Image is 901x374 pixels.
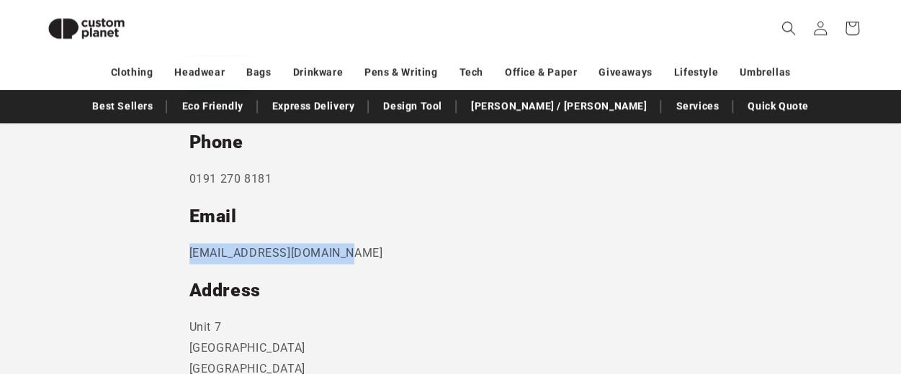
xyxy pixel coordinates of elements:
[459,60,483,85] a: Tech
[740,60,790,85] a: Umbrellas
[773,12,804,44] summary: Search
[599,60,652,85] a: Giveaways
[174,93,250,119] a: Eco Friendly
[111,60,153,85] a: Clothing
[660,219,901,374] iframe: Chat Widget
[246,60,271,85] a: Bags
[189,131,712,154] h2: Phone
[85,93,160,119] a: Best Sellers
[740,93,816,119] a: Quick Quote
[668,93,726,119] a: Services
[505,60,577,85] a: Office & Paper
[174,60,225,85] a: Headwear
[265,93,362,119] a: Express Delivery
[376,93,449,119] a: Design Tool
[464,93,654,119] a: [PERSON_NAME] / [PERSON_NAME]
[364,60,437,85] a: Pens & Writing
[189,279,712,302] h2: Address
[674,60,718,85] a: Lifestyle
[36,6,137,51] img: Custom Planet
[189,169,712,190] p: 0191 270 8181
[293,60,343,85] a: Drinkware
[189,205,712,228] h2: Email
[189,243,712,264] p: [EMAIL_ADDRESS][DOMAIN_NAME]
